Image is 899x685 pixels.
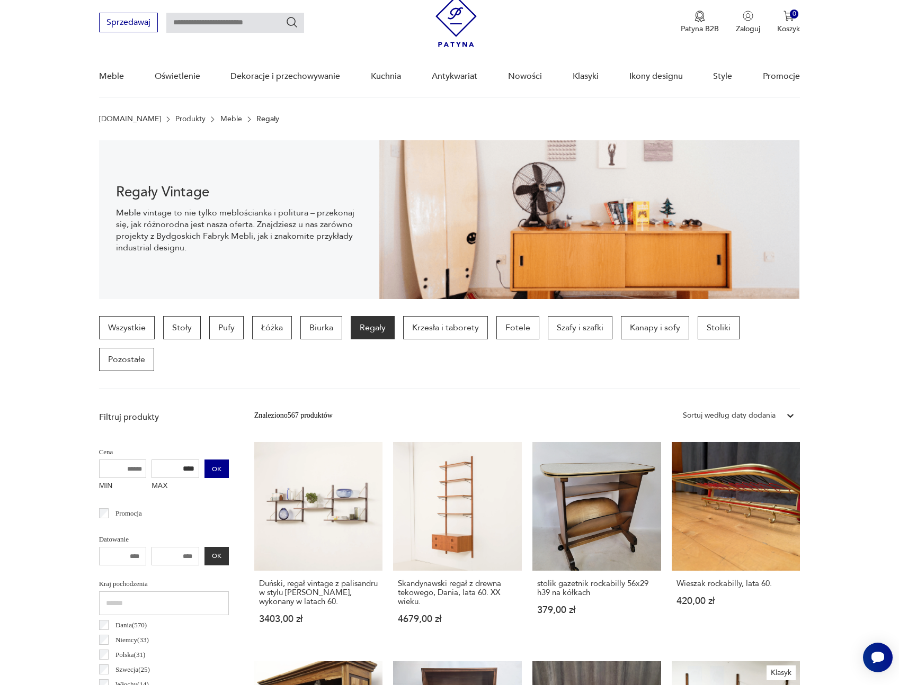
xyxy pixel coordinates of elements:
[99,578,229,590] p: Kraj pochodzenia
[300,316,342,339] a: Biurka
[115,649,145,661] p: Polska ( 31 )
[259,615,378,624] p: 3403,00 zł
[432,56,477,97] a: Antykwariat
[736,24,760,34] p: Zaloguj
[790,10,799,19] div: 0
[116,186,362,199] h1: Regały Vintage
[508,56,542,97] a: Nowości
[393,442,522,644] a: Skandynawski regał z drewna tekowego, Dania, lata 60. XX wieku.Skandynawski regał z drewna tekowe...
[152,478,199,495] label: MAX
[763,56,800,97] a: Promocje
[573,56,599,97] a: Klasyki
[777,24,800,34] p: Koszyk
[230,56,340,97] a: Dekoracje i przechowywanie
[777,11,800,34] button: 0Koszyk
[204,547,229,565] button: OK
[379,140,800,299] img: dff48e7735fce9207bfd6a1aaa639af4.png
[371,56,401,97] a: Kuchnia
[99,115,161,123] a: [DOMAIN_NAME]
[204,459,229,478] button: OK
[672,442,800,644] a: Wieszak rockabilly, lata 60.Wieszak rockabilly, lata 60.420,00 zł
[175,115,206,123] a: Produkty
[743,11,753,21] img: Ikonka użytkownika
[115,664,150,675] p: Szwecja ( 25 )
[220,115,242,123] a: Meble
[398,579,517,606] h3: Skandynawski regał z drewna tekowego, Dania, lata 60. XX wieku.
[99,56,124,97] a: Meble
[116,207,362,254] p: Meble vintage to nie tylko meblościanka i politura – przekonaj się, jak różnorodna jest nasza ofe...
[256,115,279,123] p: Regały
[496,316,539,339] a: Fotele
[681,24,719,34] p: Patyna B2B
[695,11,705,22] img: Ikona medalu
[548,316,612,339] a: Szafy i szafki
[99,20,158,27] a: Sprzedawaj
[254,410,333,421] div: Znaleziono 567 produktów
[713,56,732,97] a: Style
[677,579,796,588] h3: Wieszak rockabilly, lata 60.
[115,619,147,631] p: Dania ( 570 )
[155,56,200,97] a: Oświetlenie
[99,316,155,339] a: Wszystkie
[252,316,292,339] a: Łóżka
[398,615,517,624] p: 4679,00 zł
[254,442,383,644] a: Duński, regał vintage z palisandru w stylu Poula Cadoviusa, wykonany w latach 60.Duński, regał vi...
[99,411,229,423] p: Filtruj produkty
[99,478,147,495] label: MIN
[163,316,201,339] a: Stoły
[784,11,794,21] img: Ikona koszyka
[351,316,395,339] a: Regały
[681,11,719,34] button: Patyna B2B
[863,643,893,672] iframe: Smartsupp widget button
[532,442,661,644] a: stolik gazetnik rockabilly 56x29 h39 na kółkachstolik gazetnik rockabilly 56x29 h39 na kółkach379...
[115,634,149,646] p: Niemcy ( 33 )
[621,316,689,339] a: Kanapy i sofy
[209,316,244,339] a: Pufy
[629,56,683,97] a: Ikony designu
[99,446,229,458] p: Cena
[736,11,760,34] button: Zaloguj
[403,316,488,339] a: Krzesła i taborety
[537,579,656,597] h3: stolik gazetnik rockabilly 56x29 h39 na kółkach
[683,410,776,421] div: Sortuj według daty dodania
[99,13,158,32] button: Sprzedawaj
[698,316,740,339] a: Stoliki
[99,534,229,545] p: Datowanie
[677,597,796,606] p: 420,00 zł
[259,579,378,606] h3: Duński, regał vintage z palisandru w stylu [PERSON_NAME], wykonany w latach 60.
[99,348,154,371] a: Pozostałe
[286,16,298,29] button: Szukaj
[537,606,656,615] p: 379,00 zł
[681,11,719,34] a: Ikona medaluPatyna B2B
[115,508,142,519] p: Promocja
